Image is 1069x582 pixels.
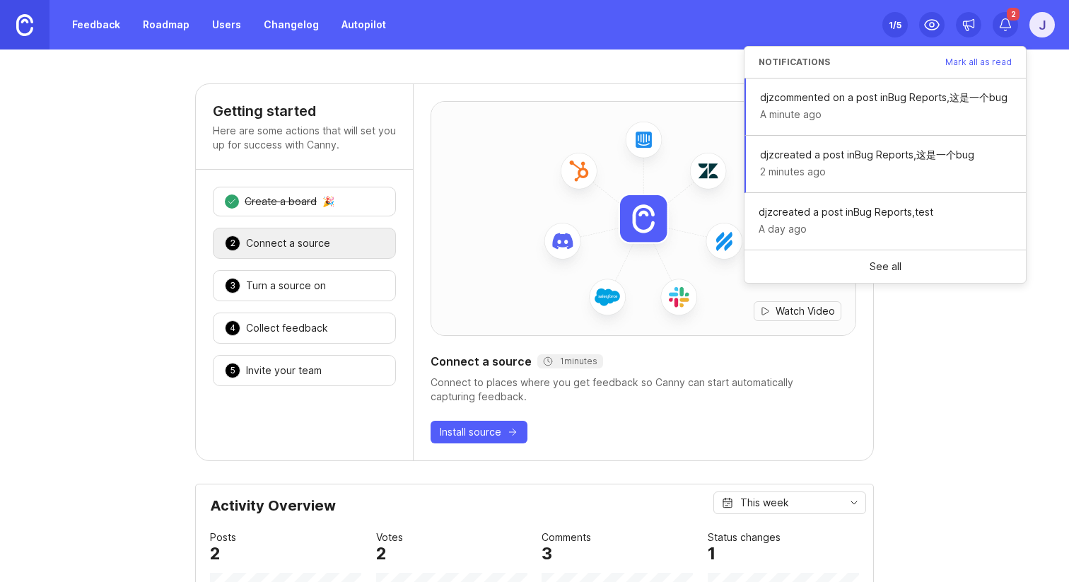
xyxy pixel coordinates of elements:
[882,12,908,37] button: 1/5
[744,78,1026,136] a: djzcommented on a post inBug Reports,这是一个bugA minute ago
[210,530,236,545] div: Posts
[225,363,240,378] div: 5
[431,91,855,346] img: installed-source-hero-8cc2ac6e746a3ed68ab1d0118ebd9805.png
[945,58,1012,66] span: Mark all as read
[16,14,33,36] img: Canny Home
[759,204,1012,220] span: djz created a post in Bug Reports , test
[246,363,322,378] div: Invite your team
[245,194,317,209] div: Create a board
[64,12,129,37] a: Feedback
[760,164,826,180] span: 2 minutes ago
[333,12,395,37] a: Autopilot
[225,320,240,336] div: 4
[776,304,835,318] span: Watch Video
[708,530,781,545] div: Status changes
[376,545,387,562] div: 2
[760,107,822,122] span: A minute ago
[759,58,830,66] h3: Notifications
[760,90,1012,105] span: djz commented on a post in Bug Reports , 这是一个bug
[255,12,327,37] a: Changelog
[210,499,859,524] div: Activity Overview
[754,301,841,321] button: Watch Video
[431,376,856,404] div: Connect to places where you get feedback so Canny can start automatically capturing feedback.
[542,530,591,545] div: Comments
[431,353,856,370] div: Connect a source
[213,101,396,121] h4: Getting started
[843,497,865,508] svg: toggle icon
[740,495,789,511] div: This week
[543,356,597,367] div: 1 minutes
[246,321,328,335] div: Collect feedback
[889,15,901,35] div: 1 /5
[1029,12,1055,37] button: j
[210,545,221,562] div: 2
[204,12,250,37] a: Users
[246,236,330,250] div: Connect a source
[225,235,240,251] div: 2
[708,545,715,562] div: 1
[542,545,552,562] div: 3
[744,136,1026,193] a: djzcreated a post inBug Reports,这是一个bug2 minutes ago
[440,425,501,439] span: Install source
[225,278,240,293] div: 3
[744,193,1026,250] a: djzcreated a post inBug Reports,testA day ago
[744,250,1026,283] a: See all
[760,147,1012,163] span: djz created a post in Bug Reports , 这是一个bug
[134,12,198,37] a: Roadmap
[213,124,396,152] p: Here are some actions that will set you up for success with Canny.
[246,279,326,293] div: Turn a source on
[759,221,807,237] span: A day ago
[322,197,334,206] div: 🎉
[1007,8,1020,21] span: 2
[376,530,403,545] div: Votes
[431,421,527,443] button: Install source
